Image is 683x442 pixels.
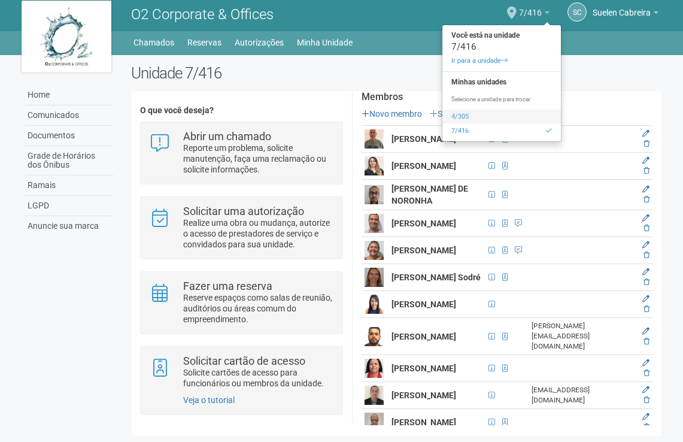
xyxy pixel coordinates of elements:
img: user.png [365,295,384,314]
img: user.png [365,386,384,405]
a: Editar membro [642,241,649,249]
a: Excluir membro [643,423,649,431]
a: Reservas [187,34,221,51]
a: Editar membro [642,327,649,335]
a: Excluir membro [643,251,649,259]
img: user.png [365,129,384,149]
a: Ramais [25,175,113,196]
img: user.png [365,241,384,260]
a: 4/305 [442,110,561,124]
img: logo.jpg [22,1,111,72]
strong: Minhas unidades [442,75,561,89]
a: Editar membro [642,359,649,367]
div: 7/416 [442,43,561,51]
a: Excluir membro [643,195,649,204]
a: Documentos [25,126,113,146]
a: Comunicados [25,105,113,126]
a: 7/416 [442,124,561,138]
strong: [PERSON_NAME] Sodré [391,273,481,282]
a: Excluir membro [643,224,649,232]
a: Excluir membro [643,337,649,346]
a: Editar membro [642,214,649,222]
a: Chamados [133,34,174,51]
div: [EMAIL_ADDRESS][DOMAIN_NAME] [532,385,633,405]
a: Novo membro [362,109,422,119]
strong: [PERSON_NAME] [391,161,456,171]
strong: Membros [362,92,652,102]
p: Reserve espaços como salas de reunião, auditórios ou áreas comum do empreendimento. [183,292,333,325]
a: Ir para a unidade [442,54,561,68]
p: Realize uma obra ou mudança, autorize o acesso de prestadores de serviço e convidados para sua un... [183,217,333,250]
strong: [PERSON_NAME] [391,332,456,341]
p: Reporte um problema, solicite manutenção, faça uma reclamação ou solicite informações. [183,143,333,175]
a: Autorizações [235,34,284,51]
a: Excluir membro [643,278,649,286]
h2: Unidade 7/416 [131,64,662,82]
a: Excluir membro [643,140,649,148]
a: 7/416 [519,10,550,19]
h4: O que você deseja? [140,106,343,115]
a: Editar membro [642,413,649,421]
a: Home [25,85,113,105]
strong: [PERSON_NAME] [391,299,456,309]
p: Selecione a unidade para trocar [442,95,561,104]
strong: [PERSON_NAME] [391,364,456,373]
a: Editar membro [642,156,649,165]
a: Fazer uma reserva Reserve espaços como salas de reunião, auditórios ou áreas comum do empreendime... [150,281,333,325]
a: Editar membro [642,129,649,138]
strong: Solicitar cartão de acesso [183,355,305,367]
strong: Fazer uma reserva [183,280,272,292]
strong: [PERSON_NAME] [391,246,456,255]
a: Excluir membro [643,369,649,377]
a: Excluir membro [643,396,649,404]
a: Excluir membro [643,166,649,175]
a: Solicitar uma autorização Realize uma obra ou mudança, autorize o acesso de prestadores de serviç... [150,206,333,250]
a: LGPD [25,196,113,216]
strong: Abrir um chamado [183,130,271,143]
strong: [PERSON_NAME] [391,417,456,427]
a: Abrir um chamado Reporte um problema, solicite manutenção, faça uma reclamação ou solicite inform... [150,131,333,175]
a: Solicitar cartões de acesso [430,109,536,119]
a: Suelen Cabreira [593,10,658,19]
strong: Solicitar uma autorização [183,205,304,217]
strong: [PERSON_NAME] [391,134,456,144]
a: Anuncie sua marca [25,216,113,236]
a: Grade de Horários dos Ônibus [25,146,113,175]
img: user.png [365,327,384,346]
img: user.png [365,413,384,432]
img: user.png [365,156,384,175]
a: Excluir membro [643,305,649,313]
a: Editar membro [642,185,649,193]
a: Minha Unidade [297,34,353,51]
strong: [PERSON_NAME] DE NORONHA [391,184,468,205]
a: Solicitar cartão de acesso Solicite cartões de acesso para funcionários ou membros da unidade. [150,356,333,389]
span: O2 Corporate & Offices [131,6,274,23]
a: Editar membro [642,295,649,303]
strong: [PERSON_NAME] [391,219,456,228]
a: Editar membro [642,268,649,276]
strong: [PERSON_NAME] [391,390,456,400]
a: SC [567,2,587,22]
div: [PERSON_NAME][EMAIL_ADDRESS][DOMAIN_NAME] [532,321,633,352]
p: Solicite cartões de acesso para funcionários ou membros da unidade. [183,367,333,389]
img: user.png [365,268,384,287]
a: Veja o tutorial [183,395,235,405]
a: Editar membro [642,386,649,394]
strong: Você está na unidade [442,28,561,43]
img: user.png [365,359,384,378]
img: user.png [365,185,384,204]
img: user.png [365,214,384,233]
